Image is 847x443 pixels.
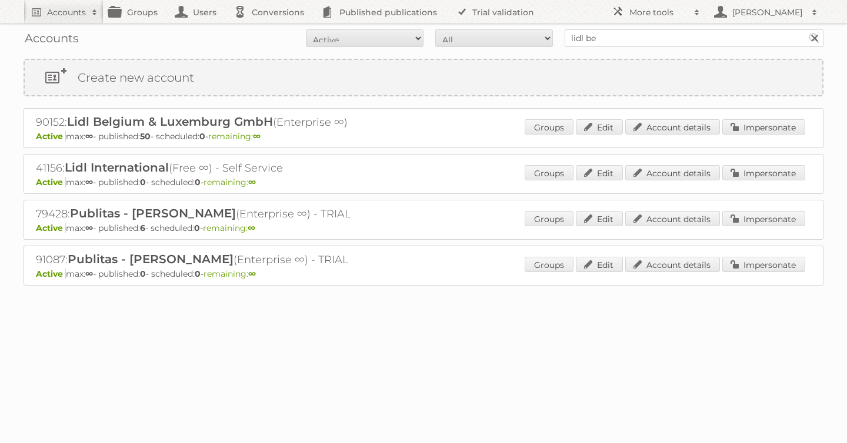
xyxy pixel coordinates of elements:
[65,160,169,174] span: Lidl International
[248,177,256,187] strong: ∞
[36,223,811,233] p: max: - published: - scheduled: -
[140,269,146,279] strong: 0
[36,177,66,187] span: Active
[625,165,720,180] a: Account details
[36,131,66,142] span: Active
[576,211,623,226] a: Edit
[525,257,573,272] a: Groups
[85,269,93,279] strong: ∞
[625,257,720,272] a: Account details
[85,223,93,233] strong: ∞
[140,131,151,142] strong: 50
[36,223,66,233] span: Active
[525,165,573,180] a: Groups
[195,177,201,187] strong: 0
[68,252,234,266] span: Publitas - [PERSON_NAME]
[36,269,66,279] span: Active
[805,29,823,47] input: Search
[199,131,205,142] strong: 0
[525,119,573,135] a: Groups
[248,269,256,279] strong: ∞
[576,119,623,135] a: Edit
[525,211,573,226] a: Groups
[722,165,805,180] a: Impersonate
[576,257,623,272] a: Edit
[25,60,822,95] a: Create new account
[625,119,720,135] a: Account details
[195,269,201,279] strong: 0
[248,223,255,233] strong: ∞
[47,6,86,18] h2: Accounts
[36,131,811,142] p: max: - published: - scheduled: -
[722,119,805,135] a: Impersonate
[140,223,145,233] strong: 6
[36,206,448,221] h2: 79428: (Enterprise ∞) - TRIAL
[85,131,93,142] strong: ∞
[722,257,805,272] a: Impersonate
[722,211,805,226] a: Impersonate
[204,177,256,187] span: remaining:
[36,252,448,267] h2: 91087: (Enterprise ∞) - TRIAL
[204,269,256,279] span: remaining:
[203,223,255,233] span: remaining:
[70,206,236,220] span: Publitas - [PERSON_NAME]
[36,177,811,187] p: max: - published: - scheduled: -
[36,269,811,279] p: max: - published: - scheduled: -
[625,211,720,226] a: Account details
[36,160,448,176] h2: 41156: (Free ∞) - Self Service
[629,6,688,18] h2: More tools
[576,165,623,180] a: Edit
[729,6,806,18] h2: [PERSON_NAME]
[36,115,448,130] h2: 90152: (Enterprise ∞)
[194,223,200,233] strong: 0
[140,177,146,187] strong: 0
[85,177,93,187] strong: ∞
[253,131,261,142] strong: ∞
[208,131,261,142] span: remaining:
[67,115,273,129] span: Lidl Belgium & Luxemburg GmbH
